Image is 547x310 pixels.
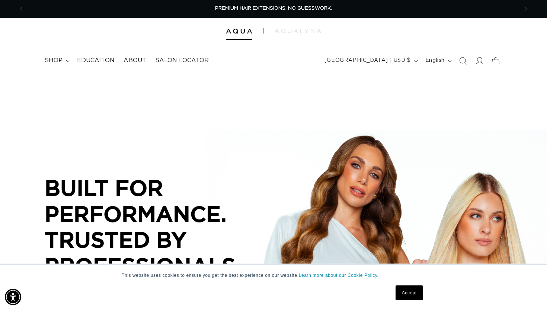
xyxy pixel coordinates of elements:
button: English [421,54,455,68]
p: BUILT FOR PERFORMANCE. TRUSTED BY PROFESSIONALS. [45,175,268,278]
span: [GEOGRAPHIC_DATA] | USD $ [324,57,411,64]
p: This website uses cookies to ensure you get the best experience on our website. [122,272,425,279]
img: aqualyna.com [275,29,321,33]
span: shop [45,57,63,64]
a: Education [73,52,119,69]
button: [GEOGRAPHIC_DATA] | USD $ [320,54,421,68]
summary: Search [455,53,471,69]
div: Accessibility Menu [5,289,21,305]
summary: shop [40,52,73,69]
a: Accept [396,285,423,300]
span: About [124,57,146,64]
img: Aqua Hair Extensions [226,29,252,34]
span: Salon Locator [155,57,209,64]
button: Next announcement [518,2,534,16]
a: About [119,52,151,69]
span: Education [77,57,115,64]
span: PREMIUM HAIR EXTENSIONS. NO GUESSWORK. [215,6,332,11]
a: Learn more about our Cookie Policy. [299,273,379,278]
a: Salon Locator [151,52,213,69]
span: English [425,57,445,64]
button: Previous announcement [13,2,29,16]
